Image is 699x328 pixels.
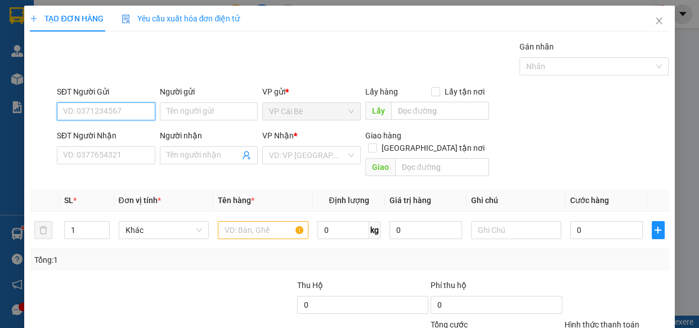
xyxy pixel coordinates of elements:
[34,221,52,239] button: delete
[471,221,562,239] input: Ghi Chú
[218,221,308,239] input: VD: Bàn, Ghế
[365,131,401,140] span: Giao hàng
[365,158,395,176] span: Giao
[389,221,462,239] input: 0
[64,196,73,205] span: SL
[10,23,88,37] div: TƯ DŨNG
[297,281,323,290] span: Thu Hộ
[655,16,664,25] span: close
[160,129,258,142] div: Người nhận
[643,6,675,37] button: Close
[96,10,210,37] div: VP [GEOGRAPHIC_DATA]
[96,37,210,50] div: PHƯỢNG
[570,196,609,205] span: Cước hàng
[95,73,212,88] div: 40.000
[395,158,489,176] input: Dọc đường
[467,190,566,212] th: Ghi chú
[30,14,103,23] span: TẠO ĐƠN HÀNG
[218,196,254,205] span: Tên hàng
[262,131,294,140] span: VP Nhận
[431,279,562,296] div: Phí thu hộ
[652,221,665,239] button: plus
[365,87,398,96] span: Lấy hàng
[369,221,380,239] span: kg
[391,102,489,120] input: Dọc đường
[377,142,489,154] span: [GEOGRAPHIC_DATA] tận nơi
[57,129,155,142] div: SĐT Người Nhận
[122,15,131,24] img: icon
[96,11,123,23] span: Nhận:
[119,196,161,205] span: Đơn vị tính
[122,14,240,23] span: Yêu cầu xuất hóa đơn điện tử
[57,86,155,98] div: SĐT Người Gửi
[519,42,554,51] label: Gán nhãn
[269,103,354,120] span: VP Cái Bè
[95,75,121,87] span: Chưa :
[652,226,664,235] span: plus
[30,15,38,23] span: plus
[242,151,251,160] span: user-add
[10,37,88,52] div: 0974837849
[262,86,361,98] div: VP gửi
[96,50,210,66] div: 0908116252
[10,10,88,23] div: VP Cái Bè
[10,11,27,23] span: Gửi:
[34,254,271,266] div: Tổng: 1
[329,196,369,205] span: Định lượng
[126,222,203,239] span: Khác
[389,196,431,205] span: Giá trị hàng
[440,86,489,98] span: Lấy tận nơi
[160,86,258,98] div: Người gửi
[365,102,391,120] span: Lấy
